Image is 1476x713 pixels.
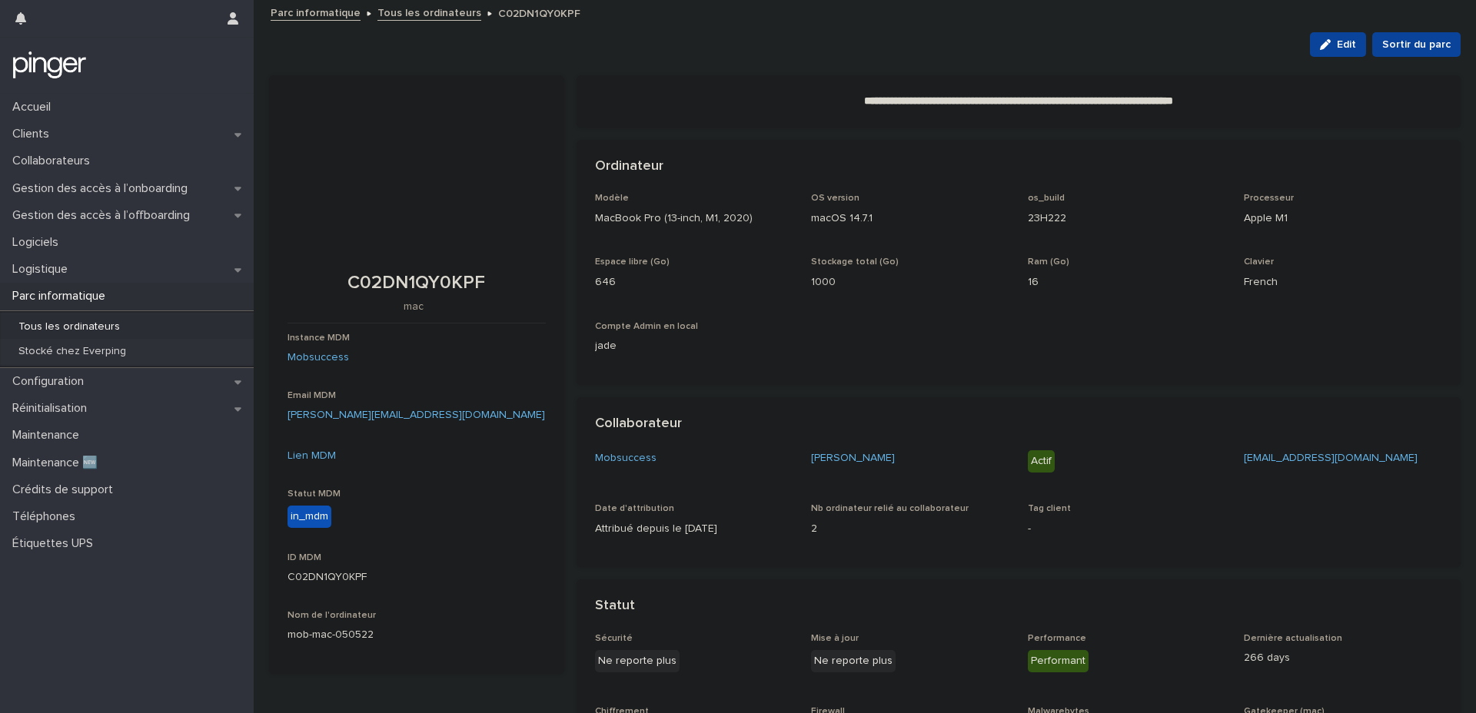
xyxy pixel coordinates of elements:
[288,489,341,499] span: Statut MDM
[1244,634,1342,643] span: Dernière actualisation
[6,374,96,389] p: Configuration
[288,506,331,528] div: in_mdm
[1028,194,1065,203] span: os_build
[811,194,859,203] span: OS version
[6,262,80,277] p: Logistique
[1028,450,1055,473] div: Actif
[811,274,1009,290] p: 1000
[6,509,88,524] p: Téléphones
[1028,211,1226,227] p: 23H222
[1244,194,1294,203] span: Processeur
[595,450,657,466] a: Mobsuccess
[6,536,105,551] p: Étiquettes UPS
[6,100,63,114] p: Accueil
[1244,211,1442,227] p: Apple M1
[595,598,635,615] h2: Statut
[1028,650,1089,672] div: Performant
[288,272,546,294] p: C02DN1QY0KPF
[6,345,138,358] p: Stocké chez Everping
[288,611,376,620] span: Nom de l'ordinateur
[595,194,629,203] span: Modèle
[595,338,793,354] p: jade
[498,4,580,21] p: C02DN1QY0KPF
[811,450,895,466] a: [PERSON_NAME]
[6,320,132,333] p: Tous les ordinateurs
[1028,521,1226,537] p: -
[12,50,87,81] img: mTgBEunGTSyRkCgitkcU
[1382,37,1451,52] span: Sortir du parc
[271,3,361,21] a: Parc informatique
[1028,274,1226,290] p: 16
[1244,650,1442,666] p: 266 days
[1028,504,1071,513] span: Tag client
[811,521,1009,537] p: 2
[288,410,545,420] a: [PERSON_NAME][EMAIL_ADDRESS][DOMAIN_NAME]
[6,456,110,470] p: Maintenance 🆕
[6,428,91,443] p: Maintenance
[288,391,336,400] span: Email MDM
[1244,274,1442,290] p: French
[811,211,1009,227] p: macOS 14.7.1
[595,634,633,643] span: Sécurité
[1372,32,1461,57] button: Sortir du parc
[595,211,793,227] p: MacBook Pro (13-inch, M1, 2020)
[595,521,793,537] p: Attribué depuis le [DATE]
[595,650,680,672] div: Ne reporte plus
[1028,634,1086,643] span: Performance
[288,450,336,461] a: Lien MDM
[1244,453,1418,463] a: [EMAIL_ADDRESS][DOMAIN_NAME]
[595,504,674,513] span: Date d'attribution
[811,650,896,672] div: Ne reporte plus
[1028,257,1069,267] span: Ram (Go)
[6,181,200,196] p: Gestion des accès à l’onboarding
[6,127,61,141] p: Clients
[6,289,118,303] p: Parc informatique
[595,257,670,267] span: Espace libre (Go)
[595,158,663,175] h2: Ordinateur
[288,553,321,562] span: ID MDM
[6,483,125,497] p: Crédits de support
[595,416,682,433] h2: Collaborateur
[1337,39,1356,50] span: Edit
[6,401,99,416] p: Réinitialisation
[377,3,481,21] a: Tous les ordinateurs
[811,257,899,267] span: Stockage total (Go)
[595,274,793,290] p: 646
[6,154,102,168] p: Collaborateurs
[6,208,202,223] p: Gestion des accès à l’offboarding
[288,627,546,643] p: mob-mac-050522
[811,634,859,643] span: Mise à jour
[288,300,540,313] p: mac
[288,333,350,343] span: Instance MDM
[595,322,698,331] span: Compte Admin en local
[288,569,546,585] p: C02DN1QY0KPF
[288,350,349,366] a: Mobsuccess
[1244,257,1274,267] span: Clavier
[6,235,71,250] p: Logiciels
[1310,32,1366,57] button: Edit
[811,504,969,513] span: Nb ordinateur relié au collaborateur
